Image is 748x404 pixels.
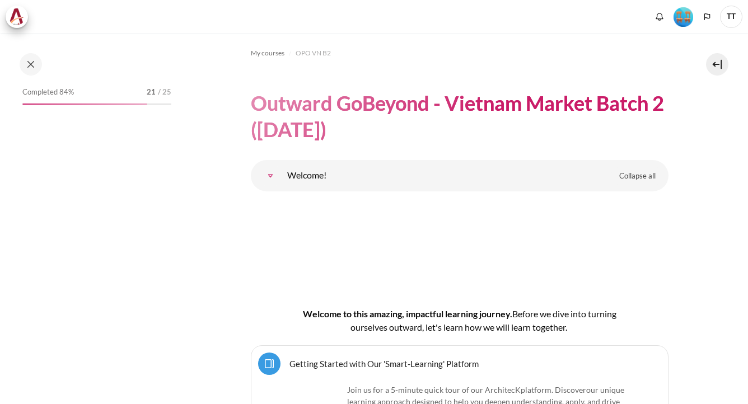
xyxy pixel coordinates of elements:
div: Show notification window with no new notifications [651,8,668,25]
a: My courses [251,46,284,60]
span: Collapse all [619,171,656,182]
span: Completed 84% [22,87,74,98]
span: 21 [147,87,156,98]
span: OPO VN B2 [296,48,331,58]
div: Level #4 [674,6,693,27]
h4: Welcome to this amazing, impactful learning journey. [287,307,633,334]
a: User menu [720,6,742,28]
span: / 25 [158,87,171,98]
span: TT [720,6,742,28]
a: Welcome! [259,165,282,187]
span: efore we dive into turning ourselves outward, let's learn how we will learn together. [350,308,616,332]
button: Languages [699,8,716,25]
nav: Navigation bar [251,44,668,62]
img: Level #4 [674,7,693,27]
a: Getting Started with Our 'Smart-Learning' Platform [289,358,479,369]
span: My courses [251,48,284,58]
img: Architeck [9,8,25,25]
div: 84% [22,104,147,105]
a: OPO VN B2 [296,46,331,60]
span: B [512,308,518,319]
a: Level #4 [669,6,698,27]
a: Architeck Architeck [6,6,34,28]
h1: Outward GoBeyond - Vietnam Market Batch 2 ([DATE]) [251,90,668,143]
a: Collapse all [611,167,664,186]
